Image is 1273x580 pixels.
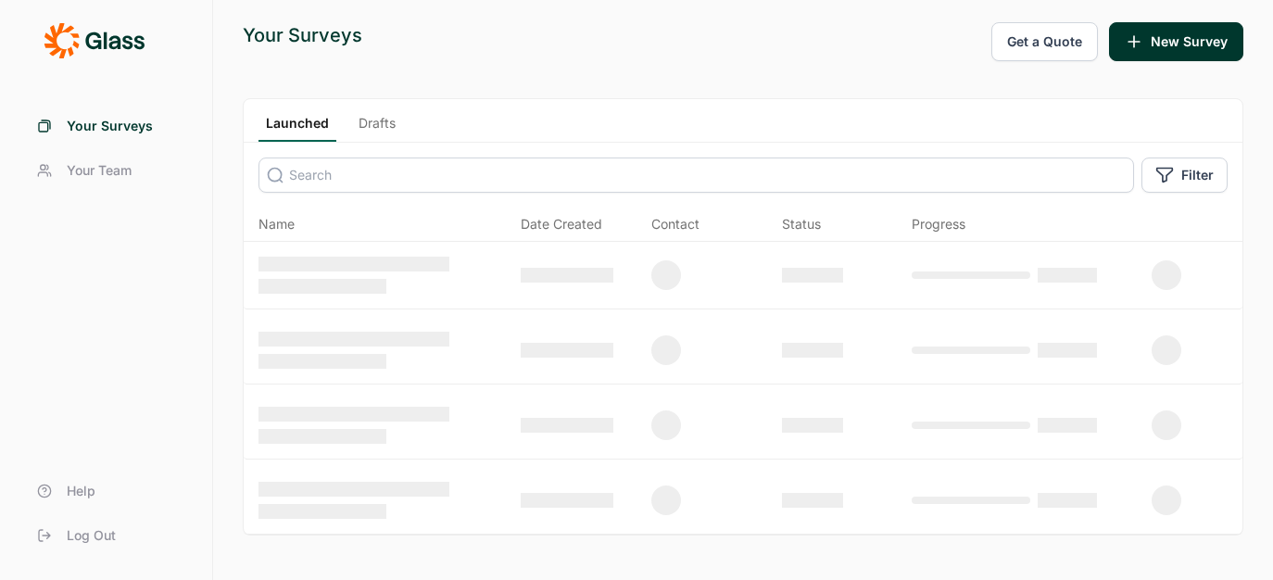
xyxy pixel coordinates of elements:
[912,215,965,233] div: Progress
[258,158,1134,193] input: Search
[67,117,153,135] span: Your Surveys
[1181,166,1214,184] span: Filter
[67,526,116,545] span: Log Out
[1109,22,1243,61] button: New Survey
[67,161,132,180] span: Your Team
[782,215,821,233] div: Status
[991,22,1098,61] button: Get a Quote
[258,215,295,233] span: Name
[1141,158,1228,193] button: Filter
[521,215,602,233] span: Date Created
[258,114,336,142] a: Launched
[243,22,362,48] div: Your Surveys
[651,215,700,233] div: Contact
[67,482,95,500] span: Help
[351,114,403,142] a: Drafts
